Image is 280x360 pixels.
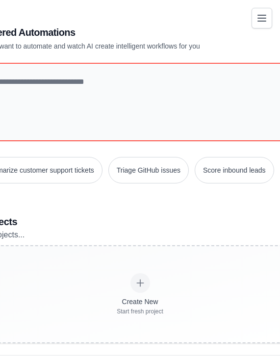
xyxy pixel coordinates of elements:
div: Create New [117,297,163,307]
button: Toggle navigation [252,8,272,28]
div: Start fresh project [117,308,163,315]
button: Score inbound leads [195,157,274,183]
button: Triage GitHub issues [108,157,189,183]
